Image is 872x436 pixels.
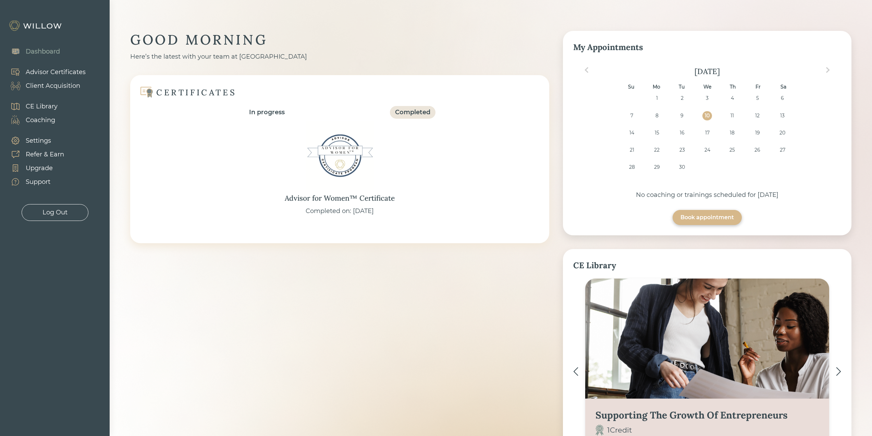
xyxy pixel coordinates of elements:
div: Choose Thursday, September 25th, 2025 [728,145,737,155]
div: Supporting The Growth Of Entrepreneurs [595,409,788,421]
div: Log Out [42,208,67,217]
div: Choose Monday, September 29th, 2025 [652,163,662,172]
div: In progress [249,108,285,117]
div: Choose Monday, September 1st, 2025 [652,94,662,103]
div: Mo [652,82,661,92]
div: Advisor for Women™ Certificate [285,193,395,204]
img: < [573,367,578,376]
a: Coaching [3,113,58,127]
div: Choose Wednesday, September 10th, 2025 [702,111,712,120]
div: Choose Sunday, September 28th, 2025 [627,163,636,172]
div: Su [626,82,636,92]
div: Coaching [26,116,55,125]
div: CE Library [573,259,841,272]
a: CE Library [3,99,58,113]
a: Dashboard [3,45,60,58]
div: Choose Saturday, September 6th, 2025 [778,94,787,103]
div: Choose Tuesday, September 9th, 2025 [677,111,687,120]
div: Choose Monday, September 22nd, 2025 [652,145,662,155]
div: Choose Friday, September 12th, 2025 [753,111,762,120]
div: Choose Friday, September 19th, 2025 [753,128,762,138]
div: Settings [26,136,51,145]
div: 1 Credit [607,425,632,436]
img: Advisor for Women™ Certificate Badge [306,121,374,190]
div: CERTIFICATES [156,87,236,98]
div: Choose Sunday, September 7th, 2025 [627,111,636,120]
div: Choose Monday, September 15th, 2025 [652,128,662,138]
div: Th [728,82,737,92]
div: Choose Thursday, September 18th, 2025 [728,128,737,138]
div: [DATE] [573,67,841,76]
a: Settings [3,134,64,148]
div: Support [26,177,50,187]
div: Advisor Certificates [26,68,86,77]
div: We [702,82,712,92]
img: > [836,367,841,376]
div: No coaching or trainings scheduled for [DATE] [573,190,841,200]
div: Completed [395,108,430,117]
div: Dashboard [26,47,60,56]
div: Choose Tuesday, September 30th, 2025 [677,163,687,172]
div: Choose Tuesday, September 2nd, 2025 [677,94,687,103]
button: Next Month [822,64,833,75]
a: Refer & Earn [3,148,64,161]
div: Choose Thursday, September 4th, 2025 [728,94,737,103]
div: Choose Sunday, September 14th, 2025 [627,128,636,138]
div: Choose Tuesday, September 23rd, 2025 [677,145,687,155]
a: Upgrade [3,161,64,175]
div: Choose Saturday, September 13th, 2025 [778,111,787,120]
div: Upgrade [26,164,53,173]
div: Book appointment [680,213,734,222]
div: Choose Saturday, September 20th, 2025 [778,128,787,138]
img: Willow [9,20,63,31]
div: Choose Wednesday, September 17th, 2025 [702,128,712,138]
div: Refer & Earn [26,150,64,159]
div: Choose Wednesday, September 3rd, 2025 [702,94,712,103]
div: Choose Thursday, September 11th, 2025 [728,111,737,120]
div: Client Acquisition [26,81,80,91]
div: Choose Wednesday, September 24th, 2025 [702,145,712,155]
div: Completed on: [DATE] [306,207,374,216]
div: Choose Friday, September 26th, 2025 [753,145,762,155]
div: Choose Friday, September 5th, 2025 [753,94,762,103]
div: CE Library [26,102,58,111]
div: Tu [677,82,686,92]
div: Choose Sunday, September 21st, 2025 [627,145,636,155]
div: Choose Saturday, September 27th, 2025 [778,145,787,155]
div: Sa [779,82,788,92]
div: month 2025-09 [575,94,839,180]
a: Client Acquisition [3,79,86,93]
div: Fr [753,82,763,92]
div: Choose Monday, September 8th, 2025 [652,111,662,120]
div: Here’s the latest with your team at [GEOGRAPHIC_DATA] [130,52,549,61]
button: Previous Month [581,64,592,75]
div: Choose Tuesday, September 16th, 2025 [677,128,687,138]
a: Advisor Certificates [3,65,86,79]
div: My Appointments [573,41,841,54]
div: GOOD MORNING [130,31,549,49]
